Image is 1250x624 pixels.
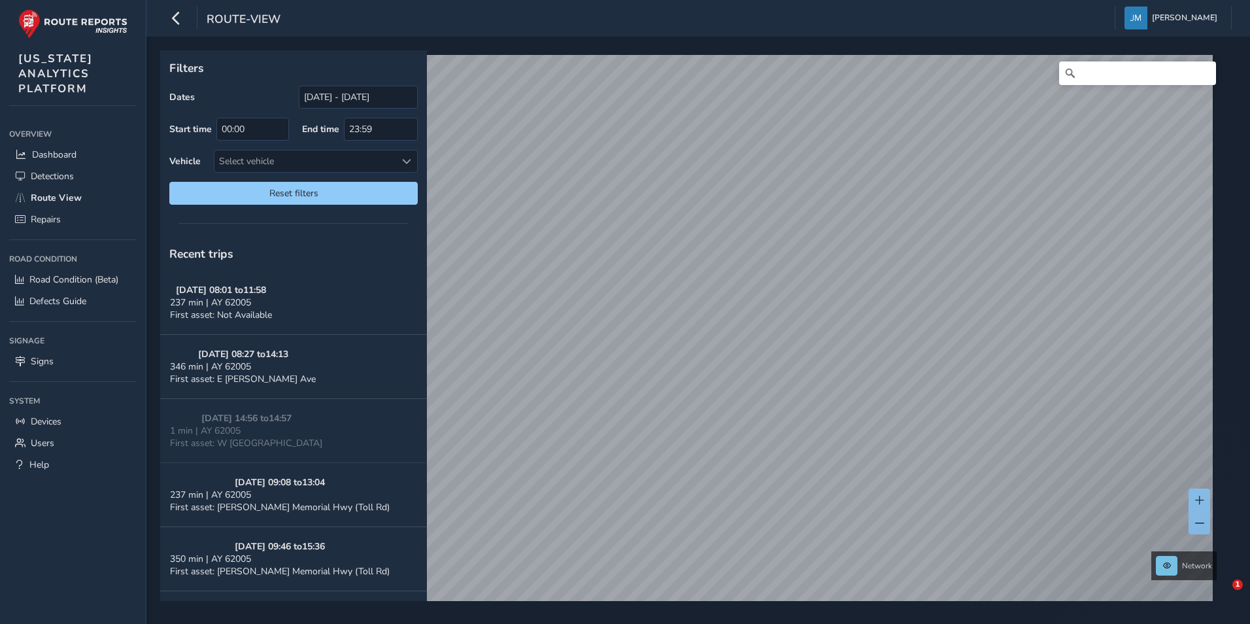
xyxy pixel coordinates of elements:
[9,249,137,269] div: Road Condition
[160,527,427,591] button: [DATE] 09:46 to15:36350 min | AY 62005First asset: [PERSON_NAME] Memorial Hwy (Toll Rd)
[9,269,137,290] a: Road Condition (Beta)
[169,60,418,77] p: Filters
[1124,7,1222,29] button: [PERSON_NAME]
[31,170,74,182] span: Detections
[1059,61,1216,85] input: Search
[9,187,137,209] a: Route View
[160,335,427,399] button: [DATE] 08:27 to14:13346 min | AY 62005First asset: E [PERSON_NAME] Ave
[170,296,251,309] span: 237 min | AY 62005
[170,425,241,437] span: 1 min | AY 62005
[1124,7,1147,29] img: diamond-layout
[9,391,137,411] div: System
[9,165,137,187] a: Detections
[169,155,201,167] label: Vehicle
[169,246,233,262] span: Recent trips
[9,144,137,165] a: Dashboard
[207,11,280,29] span: route-view
[169,182,418,205] button: Reset filters
[160,271,427,335] button: [DATE] 08:01 to11:58237 min | AY 62005First asset: Not Available
[179,187,408,199] span: Reset filters
[1206,580,1237,611] iframe: Intercom live chat
[31,437,54,449] span: Users
[170,309,272,321] span: First asset: Not Available
[9,209,137,230] a: Repairs
[170,373,316,385] span: First asset: E [PERSON_NAME] Ave
[160,399,427,463] button: [DATE] 14:56 to14:571 min | AY 62005First asset: W [GEOGRAPHIC_DATA]
[18,9,127,39] img: rr logo
[170,360,251,373] span: 346 min | AY 62005
[31,415,61,428] span: Devices
[9,331,137,351] div: Signage
[9,351,137,372] a: Signs
[1232,580,1243,590] span: 1
[170,501,390,513] span: First asset: [PERSON_NAME] Memorial Hwy (Toll Rd)
[170,565,390,578] span: First asset: [PERSON_NAME] Memorial Hwy (Toll Rd)
[9,454,137,476] a: Help
[165,55,1213,616] canvas: Map
[169,91,195,103] label: Dates
[169,123,212,135] label: Start time
[9,290,137,312] a: Defects Guide
[170,553,251,565] span: 350 min | AY 62005
[9,432,137,454] a: Users
[198,348,288,360] strong: [DATE] 08:27 to 14:13
[214,150,396,172] div: Select vehicle
[235,540,325,553] strong: [DATE] 09:46 to 15:36
[170,489,251,501] span: 237 min | AY 62005
[9,411,137,432] a: Devices
[176,284,266,296] strong: [DATE] 08:01 to 11:58
[9,124,137,144] div: Overview
[31,355,54,368] span: Signs
[160,463,427,527] button: [DATE] 09:08 to13:04237 min | AY 62005First asset: [PERSON_NAME] Memorial Hwy (Toll Rd)
[170,437,322,449] span: First asset: W [GEOGRAPHIC_DATA]
[31,192,82,204] span: Route View
[29,295,86,307] span: Defects Guide
[201,412,292,425] strong: [DATE] 14:56 to 14:57
[29,273,118,286] span: Road Condition (Beta)
[1152,7,1217,29] span: [PERSON_NAME]
[235,476,325,489] strong: [DATE] 09:08 to 13:04
[32,148,76,161] span: Dashboard
[29,459,49,471] span: Help
[18,51,93,96] span: [US_STATE] ANALYTICS PLATFORM
[31,213,61,226] span: Repairs
[1182,561,1212,571] span: Network
[302,123,339,135] label: End time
